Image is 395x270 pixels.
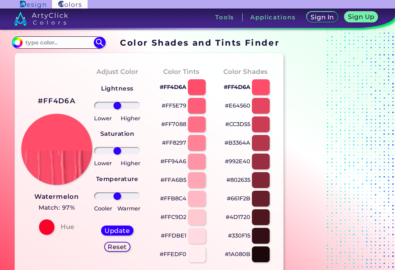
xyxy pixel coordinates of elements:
h1: Color Shades and Tints Finder [120,37,279,48]
p: #B3364A [225,138,250,147]
h3: Watermelon [34,192,79,202]
p: #330F15 [228,231,250,240]
h5: Sign Up [348,14,375,20]
p: Higher [121,159,140,168]
p: #661F2B [227,194,250,203]
a: Sign Up [344,12,379,23]
p: #4D1720 [226,212,250,222]
p: Lower [94,159,112,168]
p: #FF7088 [161,120,186,129]
h4: Hue [61,221,74,232]
a: Watermelon Match: 97% [34,191,79,213]
p: #FFB8C4 [160,194,186,203]
strong: Lightness [101,85,133,92]
p: Higher [121,114,140,123]
h2: #FF4D6A [38,96,76,106]
h5: Reset [107,243,127,250]
p: #802635 [226,175,250,185]
p: Lower [94,114,112,123]
strong: Temperature [96,175,138,183]
p: Warmer [117,204,140,213]
h5: Update [104,227,130,234]
p: #FFDBE1 [161,231,186,240]
h4: Adjust Color [96,66,138,77]
p: #FF5E79 [162,101,186,110]
img: paint_stamp_2_half.png [21,114,92,185]
p: #E64560 [225,101,250,110]
p: Cooler [94,204,112,213]
img: ArtyClick Design logo [20,1,46,8]
p: #1A080B [225,249,250,259]
h4: Color Tints [163,66,199,77]
p: #FF4D6A [160,82,186,92]
h4: Color Shades [223,66,268,77]
img: icon search [94,37,105,48]
p: #FFA6B5 [160,175,186,185]
p: #FF4D6A [224,82,250,92]
a: Sign In [306,12,339,23]
p: #FF8297 [162,138,186,147]
h5: Sign In [310,14,334,21]
p: #CC3D55 [225,120,250,129]
h3: Tools [215,14,234,20]
h5: Match: 97% [34,203,79,213]
img: logo_artyclick_colors_white.svg [14,12,68,26]
input: type color.. [23,37,95,48]
p: #FFEDF0 [160,249,186,259]
strong: Saturation [100,130,135,137]
p: #FF94A6 [160,157,186,166]
p: #FFC9D2 [160,212,186,222]
p: #992E40 [225,157,250,166]
h3: Applications [250,14,295,20]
